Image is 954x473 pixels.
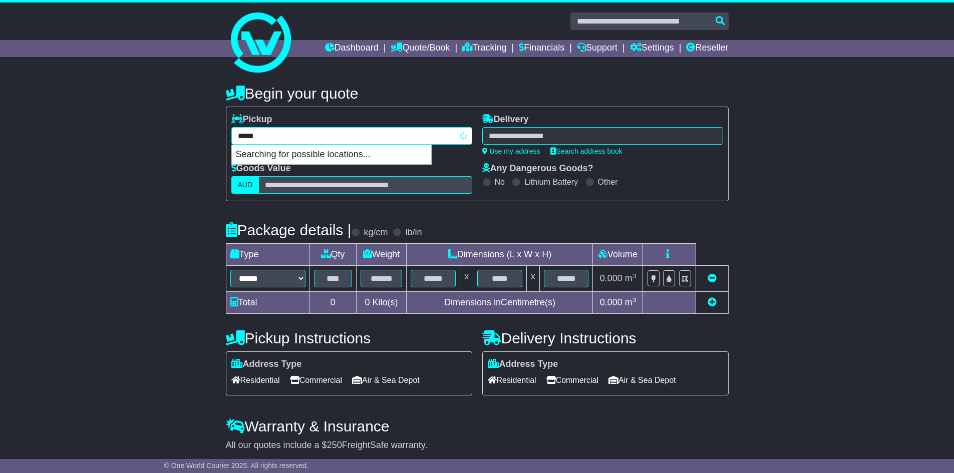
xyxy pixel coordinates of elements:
[391,40,450,57] a: Quote/Book
[482,114,529,125] label: Delivery
[309,244,356,266] td: Qty
[686,40,728,57] a: Reseller
[546,372,598,388] span: Commercial
[600,297,622,307] span: 0.000
[577,40,617,57] a: Support
[226,244,309,266] td: Type
[600,273,622,283] span: 0.000
[462,40,506,57] a: Tracking
[488,372,536,388] span: Residential
[526,266,539,292] td: x
[231,114,272,125] label: Pickup
[593,244,643,266] td: Volume
[708,273,717,283] a: Remove this item
[632,272,637,280] sup: 3
[365,297,370,307] span: 0
[495,177,505,187] label: No
[356,292,407,314] td: Kilo(s)
[352,372,420,388] span: Air & Sea Depot
[608,372,676,388] span: Air & Sea Depot
[231,127,472,145] typeahead: Please provide city
[309,292,356,314] td: 0
[630,40,674,57] a: Settings
[226,418,729,434] h4: Warranty & Insurance
[226,222,352,238] h4: Package details |
[226,330,472,346] h4: Pickup Instructions
[232,145,431,164] p: Searching for possible locations...
[364,227,388,238] label: kg/cm
[482,147,540,155] a: Use my address
[231,372,280,388] span: Residential
[231,176,259,194] label: AUD
[460,266,473,292] td: x
[519,40,564,57] a: Financials
[226,292,309,314] td: Total
[405,227,422,238] label: lb/in
[708,297,717,307] a: Add new item
[290,372,342,388] span: Commercial
[231,163,291,174] label: Goods Value
[231,359,302,370] label: Address Type
[550,147,622,155] a: Search address book
[325,40,379,57] a: Dashboard
[407,292,593,314] td: Dimensions in Centimetre(s)
[625,297,637,307] span: m
[226,440,729,451] div: All our quotes include a $ FreightSafe warranty.
[482,330,729,346] h4: Delivery Instructions
[327,440,342,450] span: 250
[625,273,637,283] span: m
[226,85,729,102] h4: Begin your quote
[598,177,618,187] label: Other
[482,163,593,174] label: Any Dangerous Goods?
[632,296,637,304] sup: 3
[164,461,309,469] span: © One World Courier 2025. All rights reserved.
[524,177,578,187] label: Lithium Battery
[407,244,593,266] td: Dimensions (L x W x H)
[356,244,407,266] td: Weight
[488,359,558,370] label: Address Type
